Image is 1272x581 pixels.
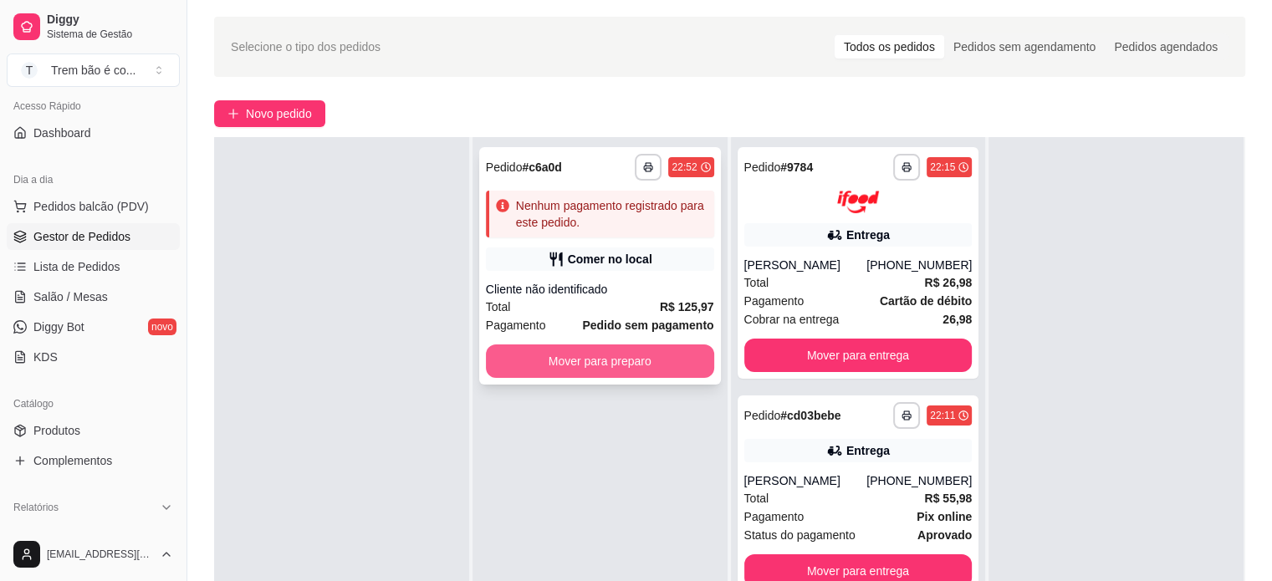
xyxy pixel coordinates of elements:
a: Relatórios de vendas [7,521,180,548]
a: DiggySistema de Gestão [7,7,180,47]
span: Novo pedido [246,104,312,123]
div: Entrega [846,227,890,243]
div: Acesso Rápido [7,93,180,120]
span: Total [744,273,769,292]
span: Sistema de Gestão [47,28,173,41]
div: 22:11 [930,409,955,422]
span: Total [486,298,511,316]
a: Salão / Mesas [7,283,180,310]
div: [PERSON_NAME] [744,472,867,489]
button: [EMAIL_ADDRESS][DOMAIN_NAME] [7,534,180,574]
span: Pagamento [744,292,805,310]
span: Pagamento [486,316,546,334]
span: Status do pagamento [744,526,856,544]
a: Lista de Pedidos [7,253,180,280]
strong: R$ 26,98 [924,276,972,289]
div: Comer no local [568,251,652,268]
button: Select a team [7,54,180,87]
button: Novo pedido [214,100,325,127]
span: Lista de Pedidos [33,258,120,275]
span: Diggy Bot [33,319,84,335]
div: Nenhum pagamento registrado para este pedido. [516,197,708,231]
a: Dashboard [7,120,180,146]
a: Diggy Botnovo [7,313,180,340]
div: 22:52 [672,161,697,174]
img: ifood [837,191,879,213]
strong: aprovado [917,528,972,542]
strong: Pedido sem pagamento [582,319,713,332]
span: Pedido [744,409,781,422]
span: [EMAIL_ADDRESS][DOMAIN_NAME] [47,548,153,561]
span: Pedido [744,161,781,174]
strong: R$ 125,97 [660,300,714,313]
a: Complementos [7,447,180,474]
span: Produtos [33,422,80,439]
span: plus [227,108,239,120]
div: Catálogo [7,390,180,417]
a: Produtos [7,417,180,444]
button: Pedidos balcão (PDV) [7,193,180,220]
div: Todos os pedidos [835,35,944,59]
span: Selecione o tipo dos pedidos [231,38,381,56]
span: Complementos [33,452,112,469]
strong: 26,98 [943,313,972,326]
span: Dashboard [33,125,91,141]
div: [PHONE_NUMBER] [866,257,972,273]
span: Pedidos balcão (PDV) [33,198,149,215]
div: [PERSON_NAME] [744,257,867,273]
button: Mover para preparo [486,344,714,378]
button: Mover para entrega [744,339,973,372]
span: Total [744,489,769,507]
span: Gestor de Pedidos [33,228,130,245]
strong: # c6a0d [522,161,562,174]
span: Relatórios de vendas [33,526,144,543]
span: Relatórios [13,501,59,514]
div: Pedidos agendados [1105,35,1227,59]
div: Entrega [846,442,890,459]
span: Salão / Mesas [33,288,108,305]
div: [PHONE_NUMBER] [866,472,972,489]
div: Trem bão é co ... [51,62,135,79]
div: 22:15 [930,161,955,174]
div: Pedidos sem agendamento [944,35,1105,59]
span: Pedido [486,161,523,174]
strong: Cartão de débito [880,294,972,308]
a: KDS [7,344,180,370]
span: KDS [33,349,58,365]
div: Dia a dia [7,166,180,193]
span: Cobrar na entrega [744,310,840,329]
span: T [21,62,38,79]
strong: # 9784 [780,161,813,174]
strong: # cd03bebe [780,409,840,422]
span: Diggy [47,13,173,28]
div: Cliente não identificado [486,281,714,298]
a: Gestor de Pedidos [7,223,180,250]
strong: Pix online [917,510,972,523]
span: Pagamento [744,507,805,526]
strong: R$ 55,98 [924,492,972,505]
